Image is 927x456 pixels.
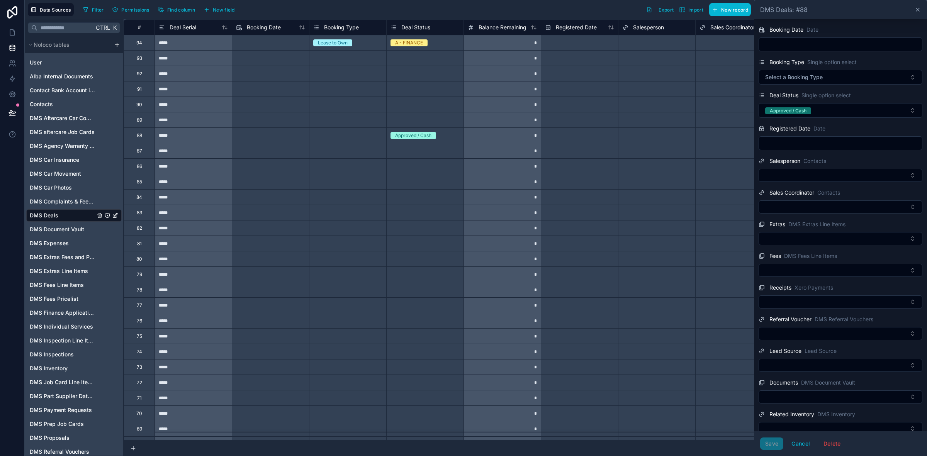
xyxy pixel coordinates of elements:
span: Lead Source [805,347,837,355]
span: Single option select [801,92,851,99]
button: Select Button [759,390,922,403]
div: A - FINANCE [395,39,423,46]
div: 76 [137,318,142,324]
span: Fees [769,252,781,260]
span: Permissions [121,7,149,13]
button: Permissions [109,4,152,15]
span: Salesperson [633,24,664,31]
span: Booking Date [769,26,803,34]
span: DMS Fees Line Items [784,252,837,260]
a: Permissions [109,4,155,15]
div: 91 [137,86,142,92]
span: Related Inventory [769,410,814,418]
div: Approved / Cash [770,107,806,114]
button: Select Button [759,422,922,435]
span: Registered Date [769,125,810,132]
span: Documents [769,379,798,386]
div: 69 [137,426,142,432]
span: Find column [167,7,195,13]
div: 84 [136,194,142,200]
span: Contacts [803,157,826,165]
span: DMS Document Vault [801,379,855,386]
div: 75 [137,333,142,339]
button: Select Button [759,103,922,118]
span: Import [688,7,703,13]
button: Select Button [759,359,922,372]
button: New field [201,4,238,15]
span: New field [213,7,235,13]
span: Date [806,26,818,34]
span: Balance Remaining [479,24,526,31]
button: Select Button [759,169,922,182]
span: Receipts [769,284,791,292]
span: Extras [769,220,785,228]
span: Salesperson [769,157,800,165]
span: Booking Date [247,24,281,31]
span: K [112,25,117,31]
span: Deal Status [769,92,798,99]
div: Lease to Own [318,39,348,46]
span: Registered Date [556,24,597,31]
span: Xero Payments [795,284,833,292]
div: 92 [137,71,142,77]
span: Data Sources [40,7,71,13]
div: 85 [137,179,142,185]
div: Approved / Cash [395,132,431,139]
div: 87 [137,148,142,154]
span: DMS Extras Line Items [788,220,846,228]
span: Sales Coordinator [710,24,755,31]
span: Select a Booking Type [765,73,823,81]
span: Date [813,125,825,132]
button: Delete [818,438,846,450]
div: # [130,24,149,30]
span: Lead Source [769,347,801,355]
div: scrollable content [754,19,927,456]
span: New record [721,7,748,13]
button: Select Button [759,232,922,245]
button: Cancel [786,438,815,450]
div: 74 [137,349,142,355]
div: 70 [136,410,142,417]
button: Export [643,3,676,16]
div: 72 [137,380,142,386]
button: Select Button [759,264,922,277]
button: Filter [80,4,107,15]
div: 77 [137,302,142,309]
div: 93 [137,55,142,61]
span: DMS Inventory [817,410,855,418]
span: Deal Status [401,24,430,31]
div: 71 [137,395,142,401]
div: 83 [137,210,142,216]
button: Select Button [759,200,922,214]
a: New record [706,3,751,16]
div: 79 [137,271,142,278]
span: Referral Voucher [769,315,812,323]
button: Select Button [759,295,922,309]
button: Select Button [759,327,922,340]
div: 89 [137,117,142,123]
span: Contacts [817,189,840,197]
span: DMS Referral Vouchers [815,315,873,323]
button: Import [676,3,706,16]
span: Single option select [807,58,857,66]
span: Export [659,7,674,13]
span: Deal Serial [170,24,196,31]
div: 94 [136,40,142,46]
div: 80 [136,256,142,262]
div: 73 [137,364,142,370]
span: Booking Type [324,24,359,31]
button: Find column [155,4,198,15]
div: 81 [137,241,142,247]
span: Filter [92,7,104,13]
span: Ctrl [95,23,111,32]
button: Select Button [759,70,922,85]
button: New record [709,3,751,16]
span: Sales Coordinator [769,189,814,197]
div: 78 [137,287,142,293]
button: Data Sources [28,3,74,16]
div: 88 [137,132,142,139]
div: 86 [137,163,142,170]
div: 90 [136,102,142,108]
span: DMS Deals: #88 [760,6,808,14]
span: Booking Type [769,58,804,66]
